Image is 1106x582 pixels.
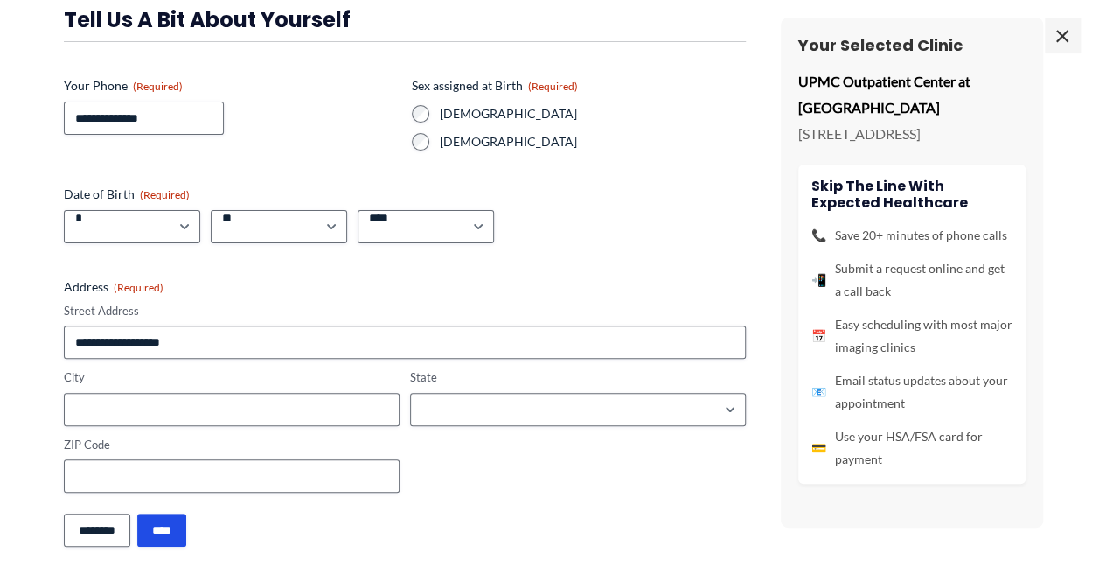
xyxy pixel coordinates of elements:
p: UPMC Outpatient Center at [GEOGRAPHIC_DATA] [798,68,1026,120]
li: Use your HSA/FSA card for payment [811,425,1012,471]
label: [DEMOGRAPHIC_DATA] [440,133,746,151]
h3: Your Selected Clinic [798,35,1026,55]
li: Submit a request online and get a call back [811,257,1012,303]
label: Street Address [64,303,746,319]
legend: Sex assigned at Birth [412,77,578,95]
span: × [1045,18,1080,53]
h3: Tell us a bit about yourself [64,6,746,33]
span: 📞 [811,224,826,247]
li: Save 20+ minutes of phone calls [811,224,1012,247]
span: (Required) [114,281,163,294]
li: Easy scheduling with most major imaging clinics [811,313,1012,359]
h4: Skip the line with Expected Healthcare [811,178,1012,211]
label: City [64,369,400,386]
span: 📲 [811,269,826,291]
span: (Required) [528,80,578,93]
label: State [410,369,746,386]
span: 📧 [811,381,826,403]
label: Your Phone [64,77,398,95]
span: (Required) [140,188,190,201]
span: 💳 [811,437,826,459]
legend: Address [64,278,163,296]
p: [STREET_ADDRESS] [798,121,1026,147]
legend: Date of Birth [64,186,190,203]
li: Email status updates about your appointment [811,369,1012,415]
span: (Required) [133,80,183,93]
label: ZIP Code [64,437,400,453]
label: [DEMOGRAPHIC_DATA] [440,105,746,123]
span: 📅 [811,325,826,347]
